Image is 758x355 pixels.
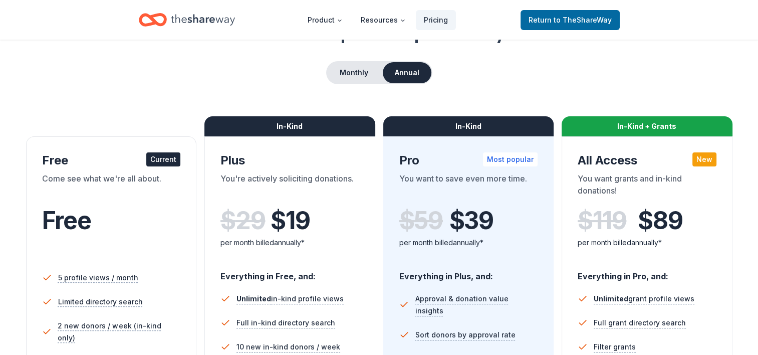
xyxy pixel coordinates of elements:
[562,116,732,136] div: In-Kind + Grants
[42,172,181,201] div: Come see what we're all about.
[594,294,628,303] span: Unlimited
[327,62,381,83] button: Monthly
[220,237,359,249] div: per month billed annually*
[399,262,538,283] div: Everything in Plus, and:
[594,317,686,329] span: Full grant directory search
[236,294,344,303] span: in-kind profile views
[483,152,538,166] div: Most popular
[521,10,620,30] a: Returnto TheShareWay
[220,152,359,168] div: Plus
[353,10,414,30] button: Resources
[638,207,682,235] span: $ 89
[204,116,375,136] div: In-Kind
[416,10,456,30] a: Pricing
[399,152,538,168] div: Pro
[236,317,335,329] span: Full in-kind directory search
[578,152,716,168] div: All Access
[300,8,456,32] nav: Main
[42,206,91,235] span: Free
[220,172,359,201] div: You're actively soliciting donations.
[449,207,493,235] span: $ 39
[415,329,516,341] span: Sort donors by approval rate
[692,152,716,166] div: New
[236,341,340,353] span: 10 new in-kind donors / week
[300,10,351,30] button: Product
[554,16,612,24] span: to TheShareWay
[578,237,716,249] div: per month billed annually*
[220,262,359,283] div: Everything in Free, and:
[58,320,180,344] span: 2 new donors / week (in-kind only)
[383,116,554,136] div: In-Kind
[383,62,431,83] button: Annual
[529,14,612,26] span: Return
[415,293,538,317] span: Approval & donation value insights
[578,262,716,283] div: Everything in Pro, and:
[58,296,143,308] span: Limited directory search
[578,172,716,201] div: You want grants and in-kind donations!
[42,152,181,168] div: Free
[236,294,271,303] span: Unlimited
[594,341,636,353] span: Filter grants
[139,8,235,32] a: Home
[594,294,694,303] span: grant profile views
[399,237,538,249] div: per month billed annually*
[146,152,180,166] div: Current
[399,172,538,201] div: You want to save even more time.
[58,272,138,284] span: 5 profile views / month
[271,207,310,235] span: $ 19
